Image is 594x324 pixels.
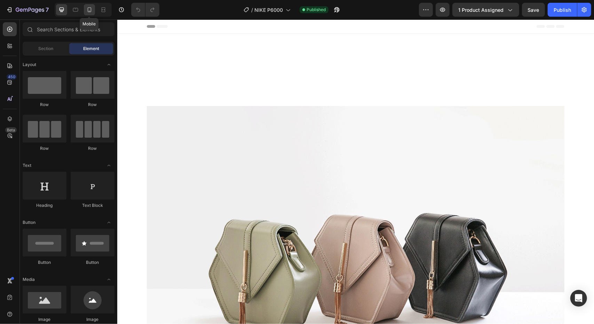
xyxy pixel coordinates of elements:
div: Row [23,102,66,108]
div: Row [71,145,114,152]
iframe: Design area [117,19,594,324]
span: Save [528,7,539,13]
span: Element [83,46,99,52]
span: Toggle open [103,59,114,70]
span: / [251,6,253,14]
div: Heading [23,202,66,209]
button: Save [522,3,545,17]
div: Row [71,102,114,108]
div: Undo/Redo [131,3,159,17]
div: Button [71,259,114,266]
span: Text [23,162,31,169]
span: NIKE P6000 [254,6,283,14]
div: 450 [7,74,17,80]
div: Image [23,316,66,323]
input: Search Sections & Elements [23,22,114,36]
span: Published [307,7,326,13]
div: Button [23,259,66,266]
button: 1 product assigned [452,3,519,17]
span: Toggle open [103,217,114,228]
span: Toggle open [103,274,114,285]
span: Media [23,276,35,283]
button: 7 [3,3,52,17]
span: Layout [23,62,36,68]
div: Open Intercom Messenger [570,290,587,307]
span: Section [39,46,54,52]
div: Text Block [71,202,114,209]
div: Publish [554,6,571,14]
div: Beta [5,127,17,133]
div: Image [71,316,114,323]
span: 1 product assigned [458,6,504,14]
p: 7 [46,6,49,14]
span: Toggle open [103,160,114,171]
span: Button [23,219,35,226]
div: Row [23,145,66,152]
button: Publish [548,3,577,17]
